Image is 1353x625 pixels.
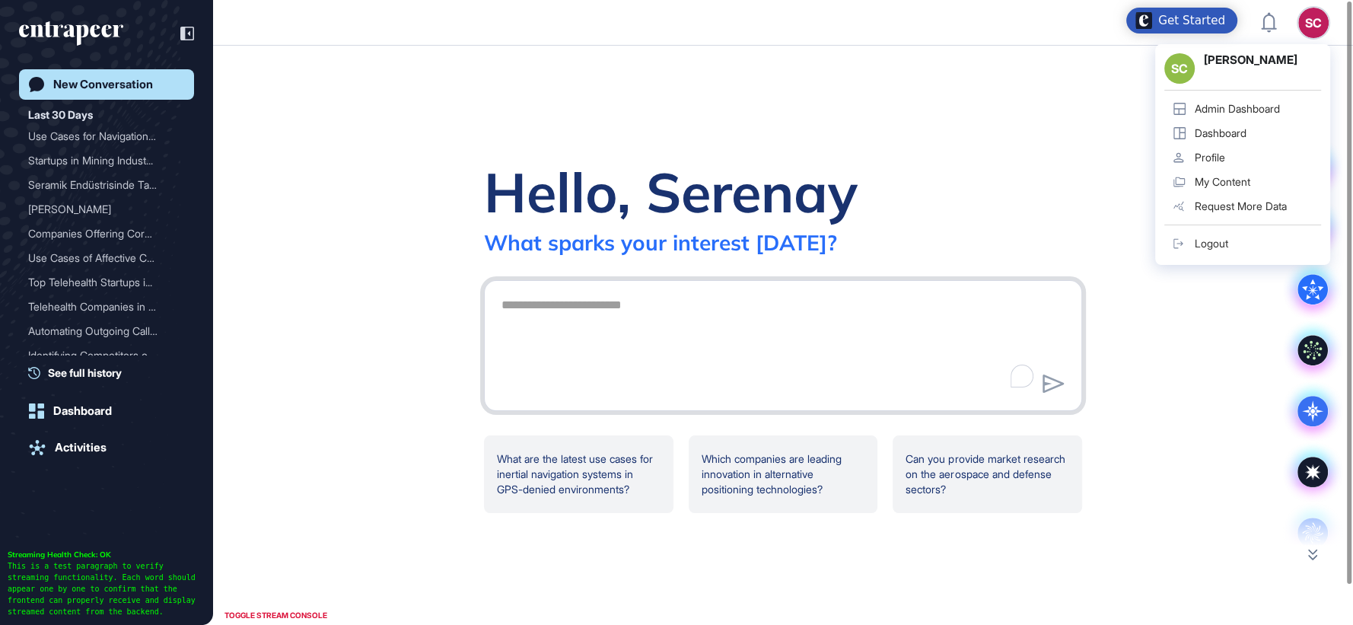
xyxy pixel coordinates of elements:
div: Companies Offering Corporate Cards for E-commerce Businesses [28,222,185,246]
div: Use Cases for Navigation ... [28,124,173,148]
div: Top Telehealth Startups i... [28,270,173,295]
a: Dashboard [19,396,194,426]
div: Activities [55,441,107,454]
div: Curie [28,197,185,222]
div: Companies Offering Corpor... [28,222,173,246]
div: Identifying Competitors o... [28,343,173,368]
div: What sparks your interest [DATE]? [484,229,837,256]
div: Startups in Mining Indust... [28,148,173,173]
div: Automating Outgoing Calls... [28,319,173,343]
div: Dashboard [53,404,112,418]
div: Last 30 Days [28,106,93,124]
div: New Conversation [53,78,153,91]
a: See full history [28,365,194,381]
textarea: To enrich screen reader interactions, please activate Accessibility in Grammarly extension settings [492,290,1074,397]
div: Startups in Mining Industry Focusing on Perception-Based Navigation Systems Without Absolute Posi... [28,148,185,173]
div: Get Started [1158,13,1225,28]
button: SC [1298,8,1329,38]
a: Activities [19,432,194,463]
div: Seramik Endüstrisinde Talep Tahminleme Problemi İçin Use Case Geliştirme [28,173,185,197]
div: TOGGLE STREAM CONSOLE [221,606,331,625]
div: Which companies are leading innovation in alternative positioning technologies? [689,435,878,513]
div: Telehealth Companies in the US: A Focus on the Health Industry [28,295,185,319]
span: See full history [48,365,122,381]
a: New Conversation [19,69,194,100]
div: Seramik Endüstrisinde Tal... [28,173,173,197]
img: launcher-image-alternative-text [1135,12,1152,29]
div: Can you provide market research on the aerospace and defense sectors? [893,435,1082,513]
div: entrapeer-logo [19,21,123,46]
div: Hello, Serenay [484,158,858,226]
div: Use Cases of Affective Computing in the Automotive Industry [28,246,185,270]
div: Automating Outgoing Calls in Call Centers [28,319,185,343]
div: [PERSON_NAME] [28,197,173,222]
div: Top Telehealth Startups in the US [28,270,185,295]
div: Use Cases for Navigation Systems Operating Without GPS or Network Infrastructure Using Onboard Pe... [28,124,185,148]
div: What are the latest use cases for inertial navigation systems in GPS-denied environments? [484,435,673,513]
div: Identifying Competitors of Veritus Agent [28,343,185,368]
div: Telehealth Companies in t... [28,295,173,319]
div: Open Get Started checklist [1126,8,1237,33]
div: Use Cases of Affective Co... [28,246,173,270]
